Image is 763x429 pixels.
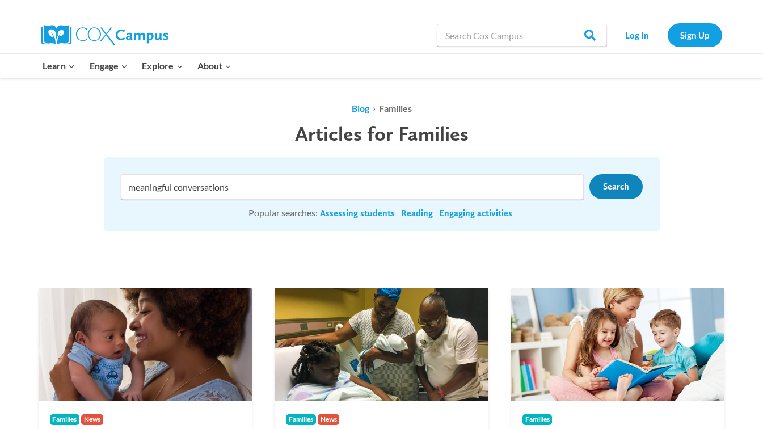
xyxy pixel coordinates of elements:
[121,174,589,200] form: Search form
[439,207,512,220] a: Engaging activities
[603,181,629,192] span: Search
[36,54,239,78] nav: Primary Navigation
[50,414,80,425] span: Families
[121,174,584,200] input: Search input
[437,24,607,47] input: Search Cox Campus
[135,54,191,78] button: Child menu of Explore
[295,121,469,146] span: Articles for Families
[522,414,553,425] span: Families
[82,54,135,78] button: Child menu of Engage
[352,103,369,113] a: Blog
[41,25,168,45] img: Cox Campus
[36,54,83,78] button: Child menu of Learn
[190,54,239,78] button: Child menu of About
[668,23,722,47] a: Sign Up
[613,23,662,47] a: Log In
[81,414,103,425] span: News
[104,101,660,116] ol: ›
[286,414,316,425] span: Families
[589,174,643,199] a: Search
[401,207,433,220] a: Reading
[248,207,318,218] span: Popular searches:
[320,207,395,220] a: Assessing students
[613,23,722,47] nav: Secondary Navigation
[379,103,412,113] span: Families
[318,414,340,425] span: News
